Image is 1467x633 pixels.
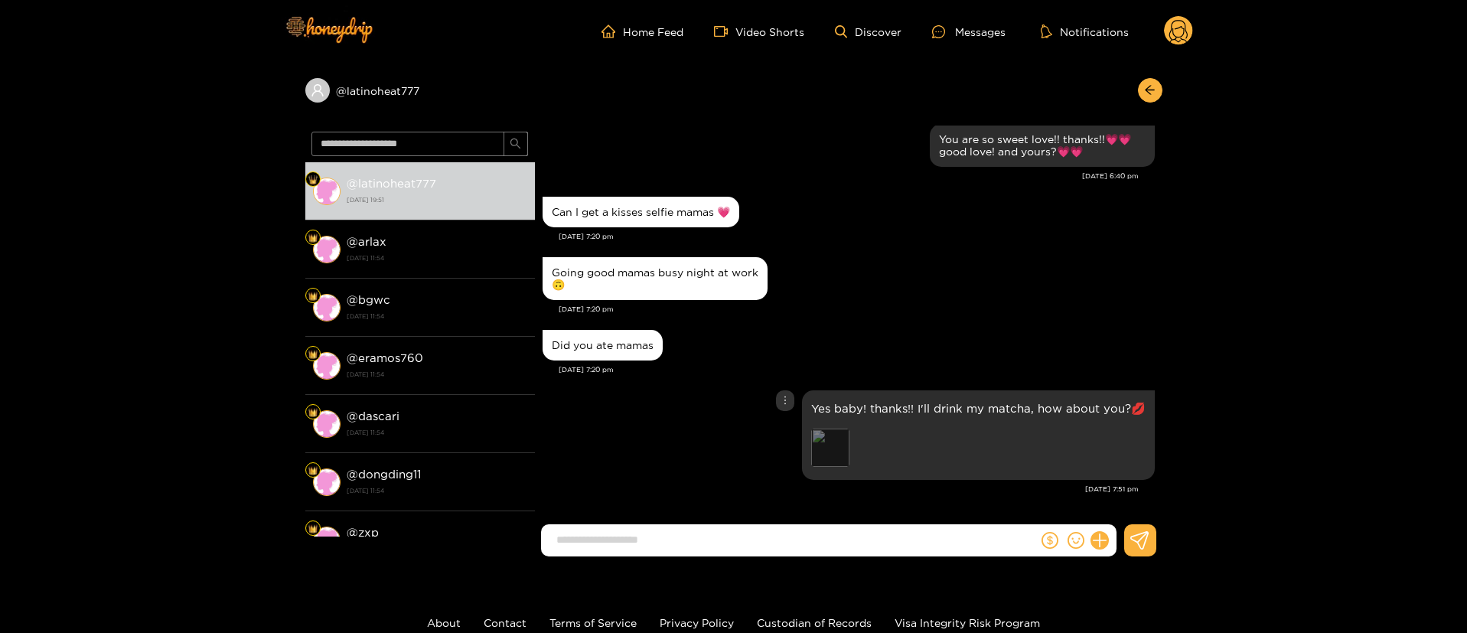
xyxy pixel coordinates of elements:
[308,524,318,533] img: Fan Level
[835,25,901,38] a: Discover
[559,231,1155,242] div: [DATE] 7:20 pm
[313,352,341,380] img: conversation
[305,78,535,103] div: @latinoheat777
[714,24,735,38] span: video-camera
[543,197,739,227] div: Sep. 26, 7:20 pm
[504,132,528,156] button: search
[780,395,791,406] span: more
[313,527,341,554] img: conversation
[347,468,421,481] strong: @ dongding11
[552,339,654,351] div: Did you ate mamas
[549,617,637,628] a: Terms of Service
[347,484,527,498] strong: [DATE] 11:54
[347,177,436,190] strong: @ latinoheat777
[802,390,1155,480] div: Sep. 26, 7:51 pm
[347,351,423,364] strong: @ eramos760
[543,171,1139,181] div: [DATE] 6:40 pm
[347,426,527,439] strong: [DATE] 11:54
[308,408,318,417] img: Fan Level
[543,330,663,361] div: Sep. 26, 7:20 pm
[510,138,521,151] span: search
[1036,24,1133,39] button: Notifications
[1138,78,1162,103] button: arrow-left
[311,83,324,97] span: user
[552,266,758,291] div: Going good mamas busy night at work 🙃
[308,466,318,475] img: Fan Level
[347,293,390,306] strong: @ bgwc
[1038,529,1061,552] button: dollar
[601,24,683,38] a: Home Feed
[757,617,872,628] a: Custodian of Records
[347,193,527,207] strong: [DATE] 19:51
[811,400,1146,417] p: Yes baby! thanks!! I'll drink my matcha, how about you?💋
[313,410,341,438] img: conversation
[347,526,379,539] strong: @ zxp
[484,617,526,628] a: Contact
[932,23,1006,41] div: Messages
[308,233,318,243] img: Fan Level
[308,175,318,184] img: Fan Level
[347,409,399,423] strong: @ dascari
[559,364,1155,375] div: [DATE] 7:20 pm
[1144,84,1156,97] span: arrow-left
[895,617,1040,628] a: Visa Integrity Risk Program
[543,484,1139,494] div: [DATE] 7:51 pm
[543,257,768,300] div: Sep. 26, 7:20 pm
[552,206,730,218] div: Can I get a kisses selfie mamas 💗
[313,178,341,205] img: conversation
[427,617,461,628] a: About
[1042,532,1058,549] span: dollar
[559,304,1155,315] div: [DATE] 7:20 pm
[714,24,804,38] a: Video Shorts
[347,251,527,265] strong: [DATE] 11:54
[660,617,734,628] a: Privacy Policy
[347,309,527,323] strong: [DATE] 11:54
[308,350,318,359] img: Fan Level
[347,367,527,381] strong: [DATE] 11:54
[313,468,341,496] img: conversation
[308,292,318,301] img: Fan Level
[1068,532,1084,549] span: smile
[313,236,341,263] img: conversation
[939,133,1146,158] div: You are so sweet love!! thanks!!💗💗 good love! and yours?💗💗
[313,294,341,321] img: conversation
[930,124,1155,167] div: Sep. 26, 6:40 pm
[601,24,623,38] span: home
[347,235,386,248] strong: @ arlax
